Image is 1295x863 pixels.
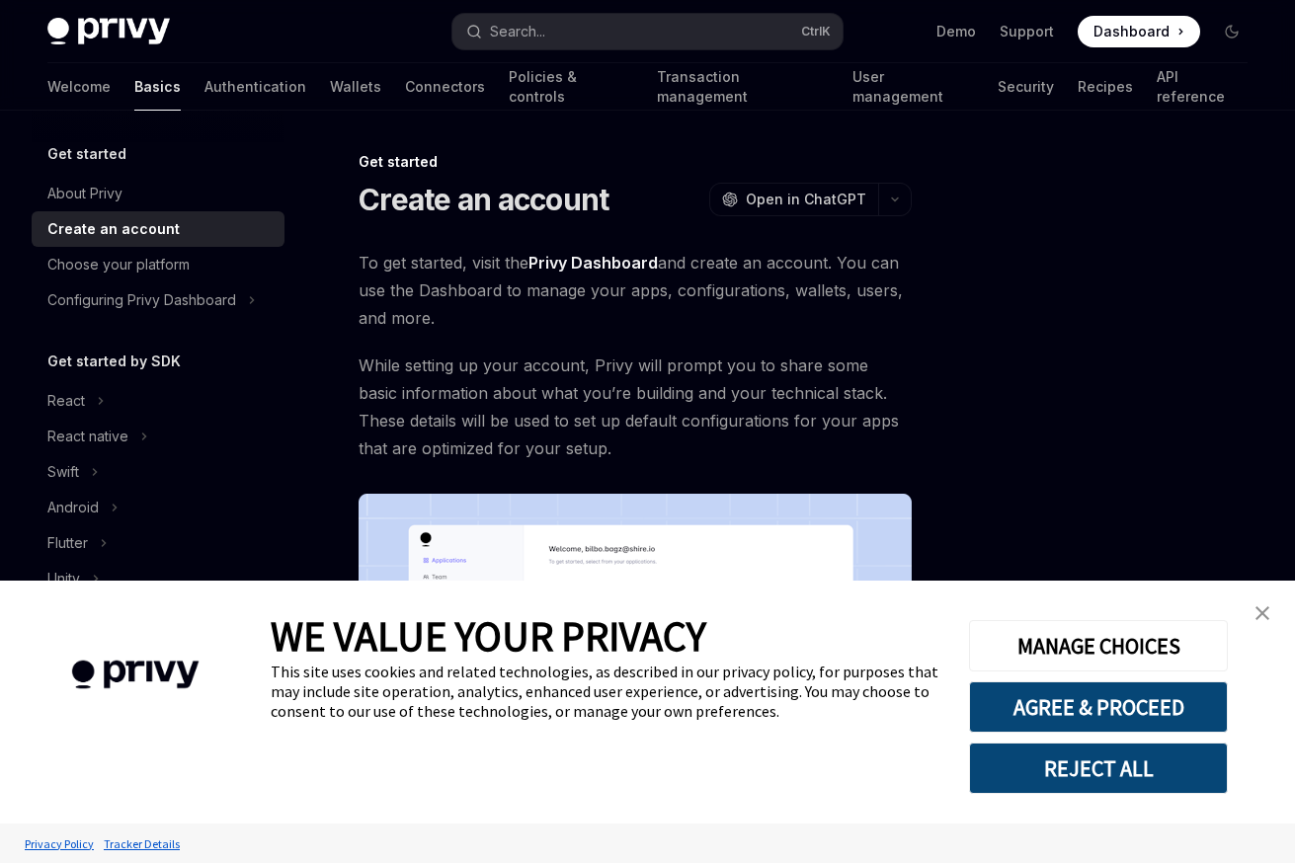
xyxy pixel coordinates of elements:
a: Tracker Details [99,826,185,861]
div: Create an account [47,217,180,241]
div: Swift [47,460,79,484]
div: Unity [47,567,80,590]
a: API reference [1157,63,1248,111]
button: Search...CtrlK [452,14,842,49]
div: Choose your platform [47,253,190,276]
h1: Create an account [359,182,608,217]
div: About Privy [47,182,122,205]
a: Privy Dashboard [528,253,658,274]
a: Basics [134,63,181,111]
div: React [47,389,85,413]
a: Choose your platform [32,247,284,282]
span: To get started, visit the and create an account. You can use the Dashboard to manage your apps, c... [359,249,912,332]
img: close banner [1255,606,1269,620]
a: Recipes [1078,63,1133,111]
a: Authentication [204,63,306,111]
div: React native [47,425,128,448]
span: Open in ChatGPT [746,190,866,209]
a: Security [998,63,1054,111]
a: Create an account [32,211,284,247]
button: Open in ChatGPT [709,183,878,216]
span: WE VALUE YOUR PRIVACY [271,610,706,662]
a: Dashboard [1078,16,1200,47]
a: User management [852,63,975,111]
span: While setting up your account, Privy will prompt you to share some basic information about what y... [359,352,912,462]
div: Get started [359,152,912,172]
div: Flutter [47,531,88,555]
h5: Get started [47,142,126,166]
a: Privacy Policy [20,826,99,861]
a: Demo [936,22,976,41]
h5: Get started by SDK [47,350,181,373]
a: About Privy [32,176,284,211]
a: Policies & controls [509,63,633,111]
span: Ctrl K [801,24,831,39]
a: Wallets [330,63,381,111]
div: Search... [490,20,545,43]
img: dark logo [47,18,170,45]
a: Transaction management [657,63,829,111]
button: Toggle dark mode [1216,16,1248,47]
a: Connectors [405,63,485,111]
span: Dashboard [1093,22,1170,41]
div: Configuring Privy Dashboard [47,288,236,312]
a: Support [1000,22,1054,41]
a: close banner [1243,593,1282,633]
div: This site uses cookies and related technologies, as described in our privacy policy, for purposes... [271,662,939,721]
button: MANAGE CHOICES [969,620,1228,671]
div: Android [47,496,99,519]
button: REJECT ALL [969,743,1228,794]
a: Welcome [47,63,111,111]
img: company logo [30,632,241,718]
button: AGREE & PROCEED [969,681,1228,733]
